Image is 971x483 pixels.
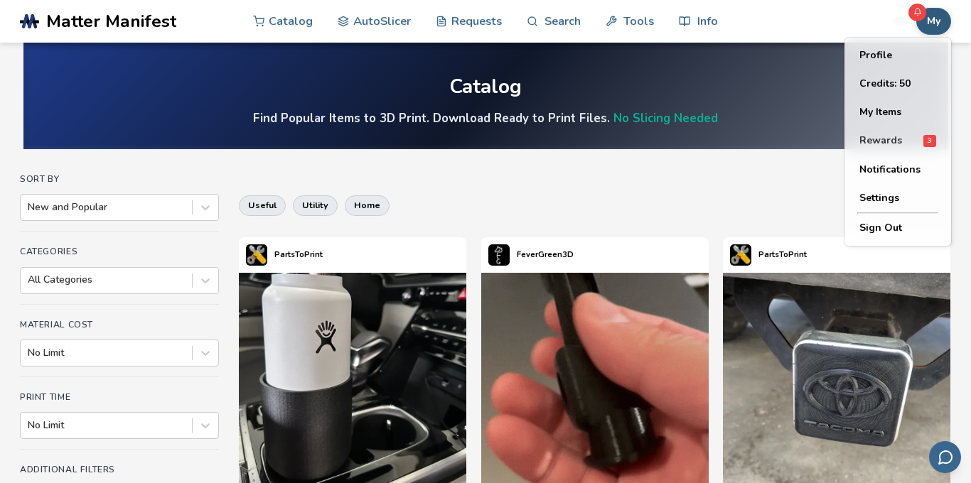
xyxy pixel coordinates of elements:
[449,76,522,98] div: Catalog
[28,274,31,286] input: All Categories
[28,420,31,431] input: No Limit
[46,11,176,31] span: Matter Manifest
[28,347,31,359] input: No Limit
[848,214,948,242] button: Sign Out
[345,195,390,215] button: home
[929,441,961,473] button: Send feedback via email
[916,8,951,35] button: My
[20,465,219,474] h4: Additional Filters
[20,392,219,402] h4: Print Time
[517,247,574,262] p: FeverGreen3D
[848,70,948,98] button: Credits: 50
[730,244,751,266] img: PartsToPrint's profile
[274,247,323,262] p: PartsToPrint
[20,320,219,330] h4: Material Cost
[28,202,31,213] input: New and Popular
[253,110,718,126] h4: Find Popular Items to 3D Print. Download Ready to Print Files.
[758,247,807,262] p: PartsToPrint
[488,244,510,266] img: FeverGreen3D's profile
[293,195,338,215] button: utility
[848,184,948,212] button: Settings
[723,237,814,273] a: PartsToPrint's profilePartsToPrint
[613,110,718,126] a: No Slicing Needed
[246,244,267,266] img: PartsToPrint's profile
[20,174,219,184] h4: Sort By
[239,237,330,273] a: PartsToPrint's profilePartsToPrint
[859,135,902,146] span: Rewards
[20,246,219,256] h4: Categories
[848,98,948,126] button: My Items
[848,41,948,70] button: Profile
[859,164,921,175] span: Notifications
[844,38,951,246] div: My
[239,195,286,215] button: useful
[481,237,581,273] a: FeverGreen3D's profileFeverGreen3D
[923,135,936,147] span: 3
